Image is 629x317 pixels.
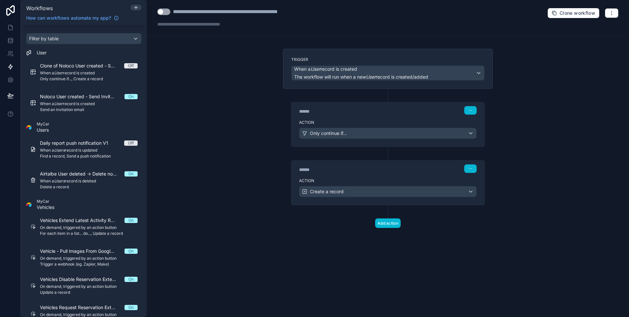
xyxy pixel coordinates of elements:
[375,218,401,228] button: Add action
[560,10,595,16] span: Clone workflow
[299,186,477,197] button: Create a record
[26,15,111,21] span: How can workflows automate my app?
[291,65,485,81] button: When aUserrecord is createdThe workflow will run when a newUserrecord is created/added
[24,15,122,21] a: How can workflows automate my app?
[311,66,320,72] em: User
[299,178,477,183] label: Action
[294,74,428,80] span: The workflow will run when a new record is created/added
[294,66,357,72] span: When a record is created
[299,120,477,125] label: Action
[299,128,477,139] button: Only continue if...
[291,57,485,62] label: Trigger
[310,130,347,137] span: Only continue if...
[366,74,376,80] em: User
[547,8,600,18] button: Clone workflow
[26,5,53,11] span: Workflows
[310,188,344,195] span: Create a record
